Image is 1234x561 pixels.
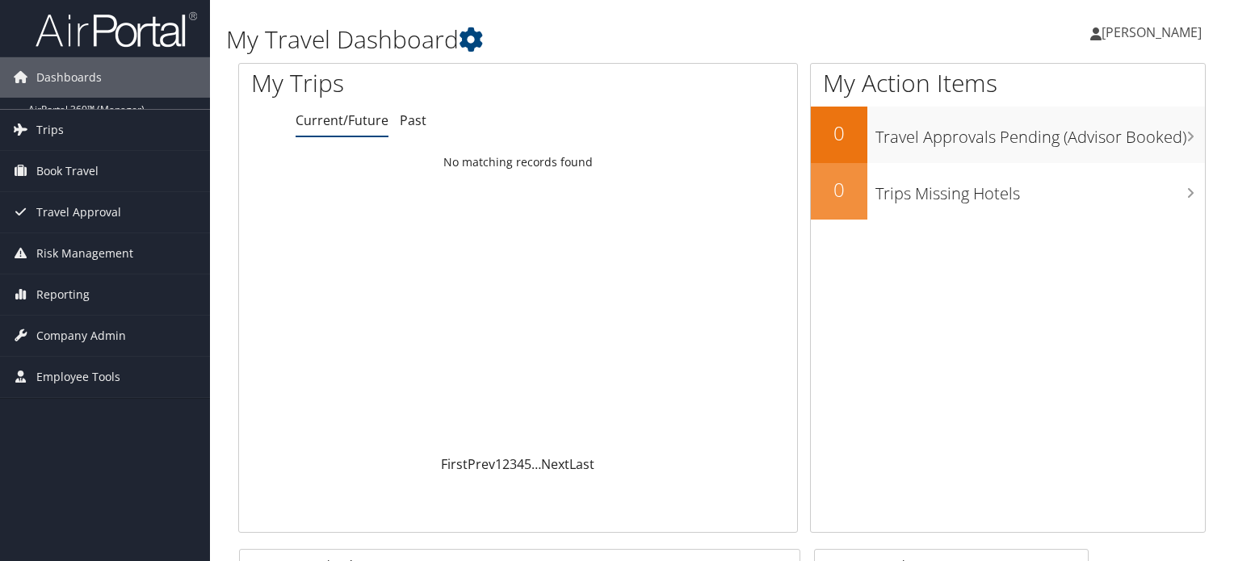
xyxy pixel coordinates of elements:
h1: My Travel Dashboard [226,23,888,57]
span: Trips [36,110,64,150]
img: airportal-logo.png [36,10,197,48]
span: … [531,455,541,473]
a: Past [400,111,426,129]
a: 0Trips Missing Hotels [811,163,1205,220]
h1: My Trips [251,66,552,100]
td: No matching records found [239,148,797,177]
span: Book Travel [36,151,99,191]
h1: My Action Items [811,66,1205,100]
span: Company Admin [36,316,126,356]
a: Last [569,455,594,473]
a: 2 [502,455,510,473]
h3: Trips Missing Hotels [875,174,1205,205]
span: Reporting [36,274,90,315]
a: 0Travel Approvals Pending (Advisor Booked) [811,107,1205,163]
h2: 0 [811,176,867,203]
h3: Travel Approvals Pending (Advisor Booked) [875,118,1205,149]
span: [PERSON_NAME] [1102,23,1202,41]
a: 1 [495,455,502,473]
a: Next [541,455,569,473]
span: Employee Tools [36,357,120,397]
a: 3 [510,455,517,473]
span: Dashboards [36,57,102,98]
span: Risk Management [36,233,133,274]
a: Prev [468,455,495,473]
a: [PERSON_NAME] [1090,8,1218,57]
h2: 0 [811,119,867,147]
span: Travel Approval [36,192,121,232]
a: 4 [517,455,524,473]
a: 5 [524,455,531,473]
a: Current/Future [296,111,388,129]
a: First [441,455,468,473]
